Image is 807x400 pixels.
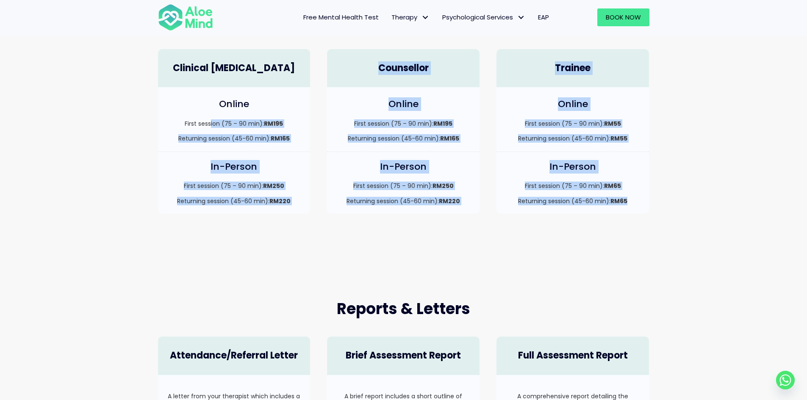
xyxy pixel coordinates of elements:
[532,8,555,26] a: EAP
[505,62,641,75] h4: Trainee
[505,134,641,143] p: Returning session (45-60 min):
[263,182,284,190] strong: RM250
[505,119,641,128] p: First session (75 – 90 min):
[336,134,471,143] p: Returning session (45-60 min):
[264,119,283,128] strong: RM195
[297,8,385,26] a: Free Mental Health Test
[505,160,641,174] h4: In-Person
[158,3,213,31] img: Aloe mind Logo
[538,13,549,22] span: EAP
[336,182,471,190] p: First session (75 – 90 min):
[166,62,302,75] h4: Clinical [MEDICAL_DATA]
[433,119,452,128] strong: RM195
[166,134,302,143] p: Returning session (45-60 min):
[505,349,641,362] h4: Full Assessment Report
[269,197,291,205] strong: RM220
[166,98,302,111] h4: Online
[303,13,379,22] span: Free Mental Health Test
[505,197,641,205] p: Returning session (45-60 min):
[166,349,302,362] h4: Attendance/Referral Letter
[505,182,641,190] p: First session (75 – 90 min):
[604,182,621,190] strong: RM65
[166,160,302,174] h4: In-Person
[776,371,795,389] a: Whatsapp
[606,13,641,22] span: Book Now
[166,197,302,205] p: Returning session (45-60 min):
[610,134,627,143] strong: RM55
[515,11,527,24] span: Psychological Services: submenu
[505,98,641,111] h4: Online
[224,8,555,26] nav: Menu
[336,349,471,362] h4: Brief Assessment Report
[436,8,532,26] a: Psychological ServicesPsychological Services: submenu
[336,160,471,174] h4: In-Person
[391,13,430,22] span: Therapy
[336,197,471,205] p: Returning session (45-60 min):
[610,197,627,205] strong: RM65
[419,11,432,24] span: Therapy: submenu
[385,8,436,26] a: TherapyTherapy: submenu
[336,119,471,128] p: First session (75 – 90 min):
[271,134,290,143] strong: RM165
[336,98,471,111] h4: Online
[166,182,302,190] p: First session (75 – 90 min):
[604,119,621,128] strong: RM55
[440,134,459,143] strong: RM165
[442,13,525,22] span: Psychological Services
[337,298,470,320] span: Reports & Letters
[433,182,454,190] strong: RM250
[597,8,649,26] a: Book Now
[336,62,471,75] h4: Counsellor
[439,197,460,205] strong: RM220
[166,119,302,128] p: First session (75 – 90 min):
